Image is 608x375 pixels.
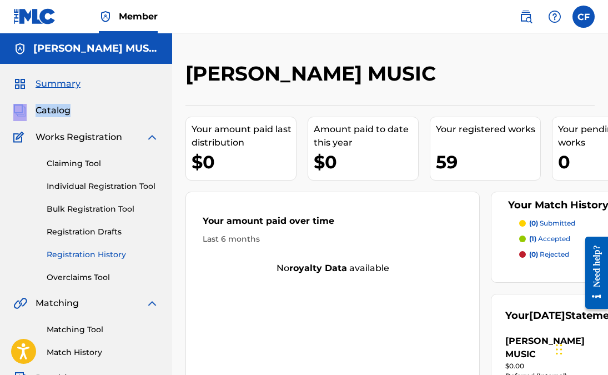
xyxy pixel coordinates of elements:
a: Overclaims Tool [47,272,159,283]
h5: CHARLES FARLEY MUSIC [33,42,159,55]
div: Drag [556,333,562,366]
div: $0 [314,149,418,174]
span: Matching [36,297,79,310]
img: expand [145,297,159,310]
div: 59 [436,149,540,174]
a: Public Search [515,6,537,28]
div: Amount paid to date this year [314,123,418,149]
img: Top Rightsholder [99,10,112,23]
a: Bulk Registration Tool [47,203,159,215]
a: Registration Drafts [47,226,159,238]
h2: [PERSON_NAME] MUSIC [185,61,441,86]
p: rejected [529,249,569,259]
span: (0) [529,250,538,258]
span: [DATE] [529,309,565,322]
iframe: Resource Center [577,228,608,318]
img: Matching [13,297,27,310]
div: Last 6 months [203,233,463,245]
img: Summary [13,77,27,91]
img: MLC Logo [13,8,56,24]
img: expand [145,131,159,144]
a: Match History [47,347,159,358]
div: Help [544,6,566,28]
span: Works Registration [36,131,122,144]
span: (0) [529,219,538,227]
div: Your amount paid over time [203,214,463,233]
a: CatalogCatalog [13,104,71,117]
p: accepted [529,234,570,244]
span: Summary [36,77,81,91]
img: help [548,10,561,23]
img: Works Registration [13,131,28,144]
p: submitted [529,218,575,228]
a: Individual Registration Tool [47,181,159,192]
a: Claiming Tool [47,158,159,169]
div: No available [186,262,479,275]
div: User Menu [572,6,595,28]
div: Your amount paid last distribution [192,123,296,149]
a: Matching Tool [47,324,159,336]
iframe: Chat Widget [552,322,608,375]
img: Accounts [13,42,27,56]
span: (1) [529,234,536,243]
div: Your registered works [436,123,540,136]
a: Registration History [47,249,159,261]
strong: royalty data [289,263,347,273]
div: $0 [192,149,296,174]
span: Catalog [36,104,71,117]
a: SummarySummary [13,77,81,91]
span: Member [119,10,158,23]
img: search [519,10,532,23]
img: Catalog [13,104,27,117]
